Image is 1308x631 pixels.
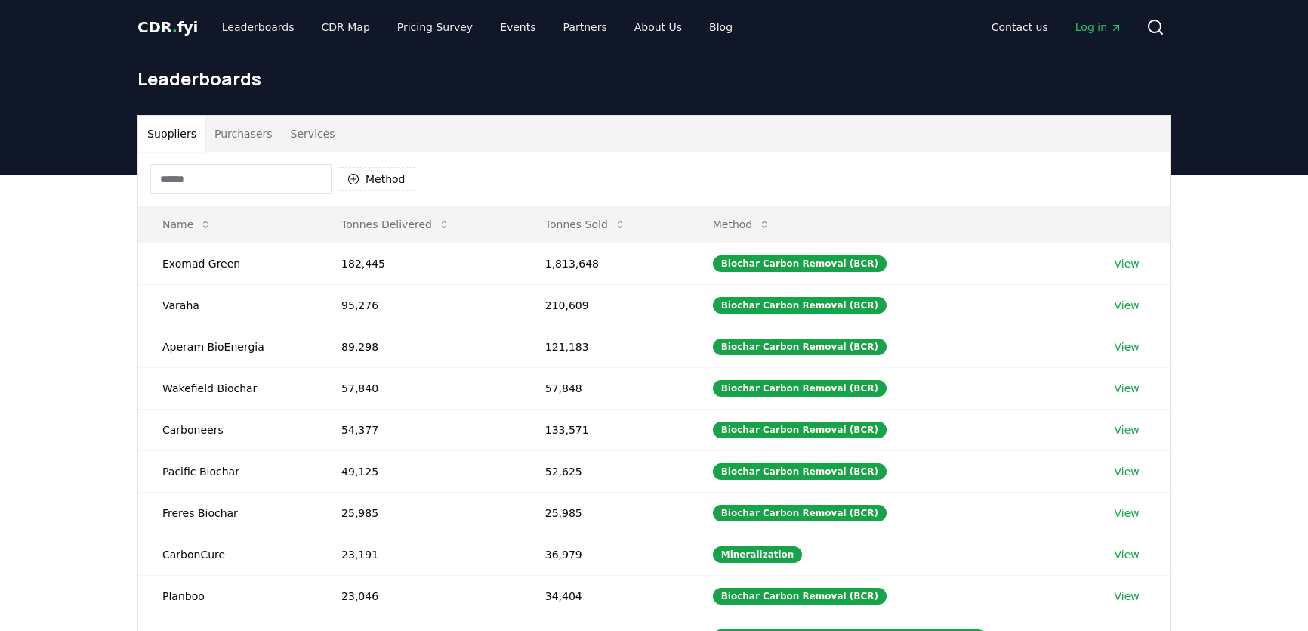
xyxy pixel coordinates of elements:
[979,14,1060,41] a: Contact us
[713,297,887,314] div: Biochar Carbon Removal (BCR)
[317,534,521,575] td: 23,191
[1115,547,1140,562] a: View
[521,284,689,326] td: 210,609
[713,463,887,480] div: Biochar Carbon Removal (BCR)
[713,422,887,438] div: Biochar Carbon Removal (BCR)
[713,339,887,355] div: Biochar Carbon Removal (BCR)
[317,575,521,617] td: 23,046
[521,492,689,534] td: 25,985
[1115,256,1140,271] a: View
[138,534,317,575] td: CarbonCure
[713,505,887,521] div: Biochar Carbon Removal (BCR)
[138,492,317,534] td: Freres Biochar
[138,326,317,367] td: Aperam BioEnergia
[338,167,415,191] button: Method
[1115,339,1140,354] a: View
[533,209,638,240] button: Tonnes Sold
[713,546,803,563] div: Mineralization
[1115,506,1140,521] a: View
[210,14,745,41] nav: Main
[137,18,198,36] span: CDR fyi
[137,67,1171,91] h1: Leaderboards
[701,209,783,240] button: Method
[385,14,485,41] a: Pricing Survey
[205,116,282,152] button: Purchasers
[150,209,224,240] button: Name
[138,450,317,492] td: Pacific Biochar
[521,326,689,367] td: 121,183
[210,14,307,41] a: Leaderboards
[329,209,462,240] button: Tonnes Delivered
[1075,20,1122,35] span: Log in
[521,534,689,575] td: 36,979
[317,326,521,367] td: 89,298
[488,14,548,41] a: Events
[551,14,619,41] a: Partners
[317,243,521,284] td: 182,445
[138,367,317,409] td: Wakefield Biochar
[521,450,689,492] td: 52,625
[521,409,689,450] td: 133,571
[697,14,745,41] a: Blog
[137,17,198,38] a: CDR.fyi
[979,14,1134,41] nav: Main
[713,255,887,272] div: Biochar Carbon Removal (BCR)
[622,14,694,41] a: About Us
[317,450,521,492] td: 49,125
[138,575,317,617] td: Planboo
[282,116,344,152] button: Services
[1115,422,1140,438] a: View
[1115,381,1140,396] a: View
[713,588,887,605] div: Biochar Carbon Removal (BCR)
[521,243,689,284] td: 1,813,648
[1115,464,1140,479] a: View
[713,380,887,397] div: Biochar Carbon Removal (BCR)
[172,18,177,36] span: .
[521,575,689,617] td: 34,404
[1063,14,1134,41] a: Log in
[317,492,521,534] td: 25,985
[138,116,205,152] button: Suppliers
[310,14,382,41] a: CDR Map
[138,409,317,450] td: Carboneers
[317,367,521,409] td: 57,840
[138,284,317,326] td: Varaha
[1115,298,1140,313] a: View
[317,409,521,450] td: 54,377
[1115,589,1140,604] a: View
[317,284,521,326] td: 95,276
[138,243,317,284] td: Exomad Green
[521,367,689,409] td: 57,848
